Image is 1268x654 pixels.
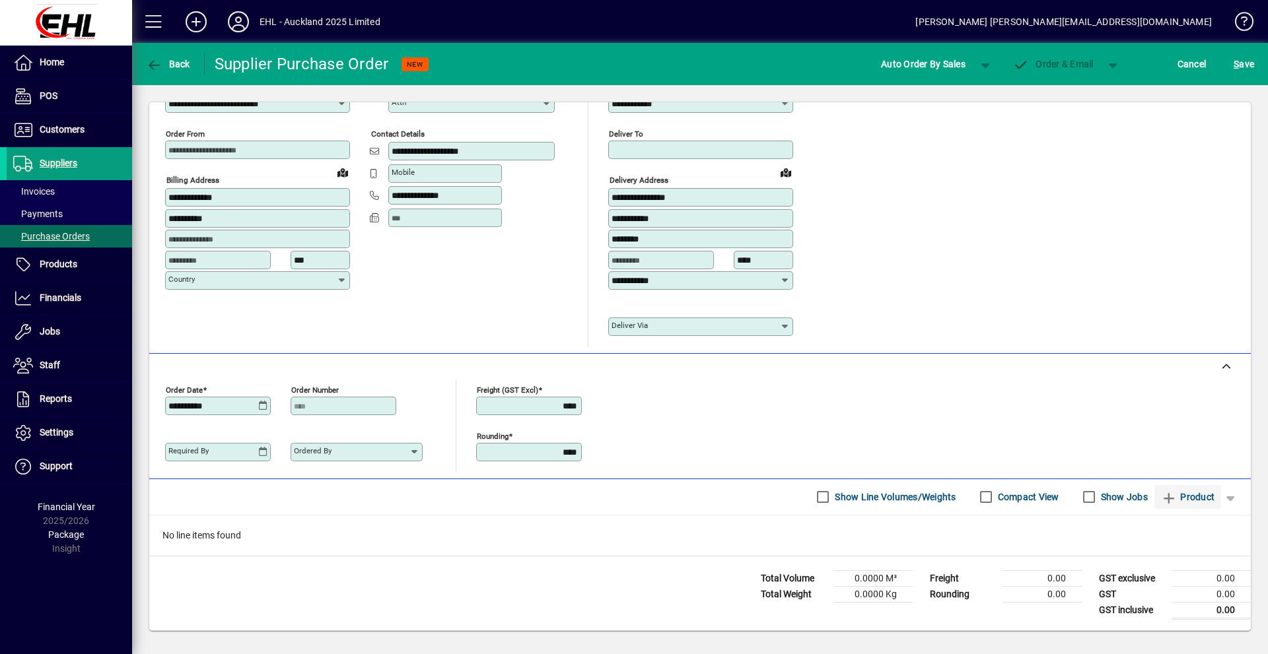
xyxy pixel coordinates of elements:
div: No line items found [149,515,1251,556]
span: Back [146,59,190,69]
td: Freight [923,570,1003,586]
span: ave [1234,53,1254,75]
label: Compact View [995,490,1059,504]
td: 0.00 [1172,602,1251,618]
button: Auto Order By Sales [874,52,972,76]
mat-label: Order date [166,385,203,394]
span: Reports [40,393,72,404]
td: GST exclusive [1092,570,1172,586]
div: EHL - Auckland 2025 Limited [260,11,380,32]
mat-label: Order from [166,129,205,139]
a: Reports [7,383,132,416]
span: Support [40,461,73,471]
button: Profile [217,10,260,34]
button: Save [1230,52,1257,76]
td: Rounding [923,586,1003,602]
mat-label: Rounding [477,431,509,440]
mat-label: Mobile [392,168,415,177]
div: Supplier Purchase Order [215,53,389,75]
a: Products [7,248,132,281]
span: Invoices [13,186,55,197]
a: Financials [7,282,132,315]
a: View on map [775,162,796,183]
label: Show Jobs [1098,490,1148,504]
a: Customers [7,114,132,147]
td: 0.00 [1172,586,1251,602]
span: Product [1161,486,1215,507]
mat-label: Order number [291,385,339,394]
a: Home [7,46,132,79]
span: POS [40,90,57,101]
td: 0.00 [1172,570,1251,586]
span: Order & Email [1013,59,1094,69]
mat-label: Attn [392,98,406,107]
mat-label: Freight (GST excl) [477,385,538,394]
a: View on map [332,162,353,183]
span: Payments [13,209,63,219]
mat-label: Country [168,275,195,284]
a: Invoices [7,180,132,203]
mat-label: Deliver via [612,321,648,330]
a: Support [7,450,132,483]
a: Settings [7,416,132,449]
span: Jobs [40,326,60,337]
mat-label: Required by [168,446,209,455]
a: Knowledge Base [1225,3,1251,46]
span: Package [48,529,84,540]
button: Back [143,52,194,76]
span: Suppliers [40,158,77,168]
span: Financials [40,292,81,303]
a: Payments [7,203,132,225]
span: Purchase Orders [13,231,90,242]
mat-label: Ordered by [294,446,332,455]
td: GST [1092,586,1172,602]
span: Auto Order By Sales [881,53,966,75]
td: GST inclusive [1092,602,1172,618]
a: Jobs [7,315,132,348]
td: 0.0000 M³ [833,570,913,586]
span: NEW [407,60,423,69]
span: Cancel [1178,53,1207,75]
span: Settings [40,427,73,438]
button: Product [1154,485,1221,509]
span: Home [40,57,64,67]
div: [PERSON_NAME] [PERSON_NAME][EMAIL_ADDRESS][DOMAIN_NAME] [915,11,1212,32]
button: Add [175,10,217,34]
span: Products [40,259,77,269]
td: 0.00 [1003,570,1082,586]
a: Purchase Orders [7,225,132,247]
app-page-header-button: Back [132,52,205,76]
a: Staff [7,349,132,382]
span: Financial Year [38,502,95,512]
td: 0.0000 Kg [833,586,913,602]
span: Customers [40,124,85,135]
span: Staff [40,360,60,370]
label: Show Line Volumes/Weights [832,490,956,504]
td: 0.00 [1003,586,1082,602]
td: Total Weight [754,586,833,602]
button: Order & Email [1006,52,1100,76]
span: S [1234,59,1239,69]
button: Cancel [1174,52,1210,76]
a: POS [7,80,132,113]
td: Total Volume [754,570,833,586]
mat-label: Deliver To [609,129,643,139]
